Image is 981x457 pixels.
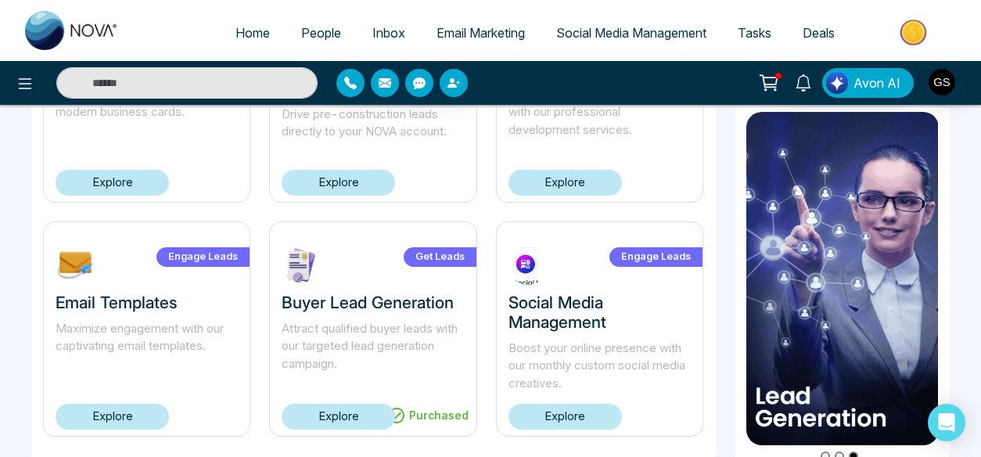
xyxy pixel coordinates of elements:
[508,246,548,285] img: xBhNT1730301685.jpg
[738,25,771,41] span: Tasks
[929,69,955,95] img: User Avatar
[56,320,238,373] p: Maximize engagement with our captivating email templates.
[220,18,286,48] a: Home
[722,18,787,48] a: Tasks
[56,404,169,430] a: Explore
[508,293,691,332] h3: Social Media Management
[826,72,848,94] img: Lead Flow
[928,404,965,441] div: Open Intercom Messenger
[858,15,972,50] img: Market-place.gif
[282,404,395,430] a: Explore
[822,68,914,98] button: Avon AI
[56,86,238,139] p: Elevate your brand with stylish, modern business cards.
[404,247,476,267] label: Get Leads
[56,293,238,312] h3: Email Templates
[746,111,939,444] img: item3.png
[282,246,321,285] img: sYAVk1730743386.jpg
[787,18,850,48] a: Deals
[282,106,464,159] p: Drive pre-construction leads directly to your NOVA account.
[156,247,250,267] label: Engage Leads
[508,340,691,393] p: Boost your online presence with our monthly custom social media creatives.
[235,25,270,41] span: Home
[508,86,691,139] p: Build a high-converting website with our professional development services.
[357,18,421,48] a: Inbox
[379,403,476,428] div: Purchased
[56,246,95,285] img: NOmgJ1742393483.jpg
[286,18,357,48] a: People
[541,18,722,48] a: Social Media Management
[609,247,703,267] label: Engage Leads
[421,18,541,48] a: Email Marketing
[282,293,464,312] h3: Buyer Lead Generation
[25,11,119,50] img: Nova CRM Logo
[372,25,405,41] span: Inbox
[301,25,341,41] span: People
[508,170,622,196] a: Explore
[556,25,706,41] span: Social Media Management
[282,170,395,196] a: Explore
[803,25,835,41] span: Deals
[437,25,525,41] span: Email Marketing
[853,74,900,92] span: Avon AI
[282,320,464,373] p: Attract qualified buyer leads with our targeted lead generation campaign.
[508,404,622,430] a: Explore
[56,170,169,196] a: Explore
